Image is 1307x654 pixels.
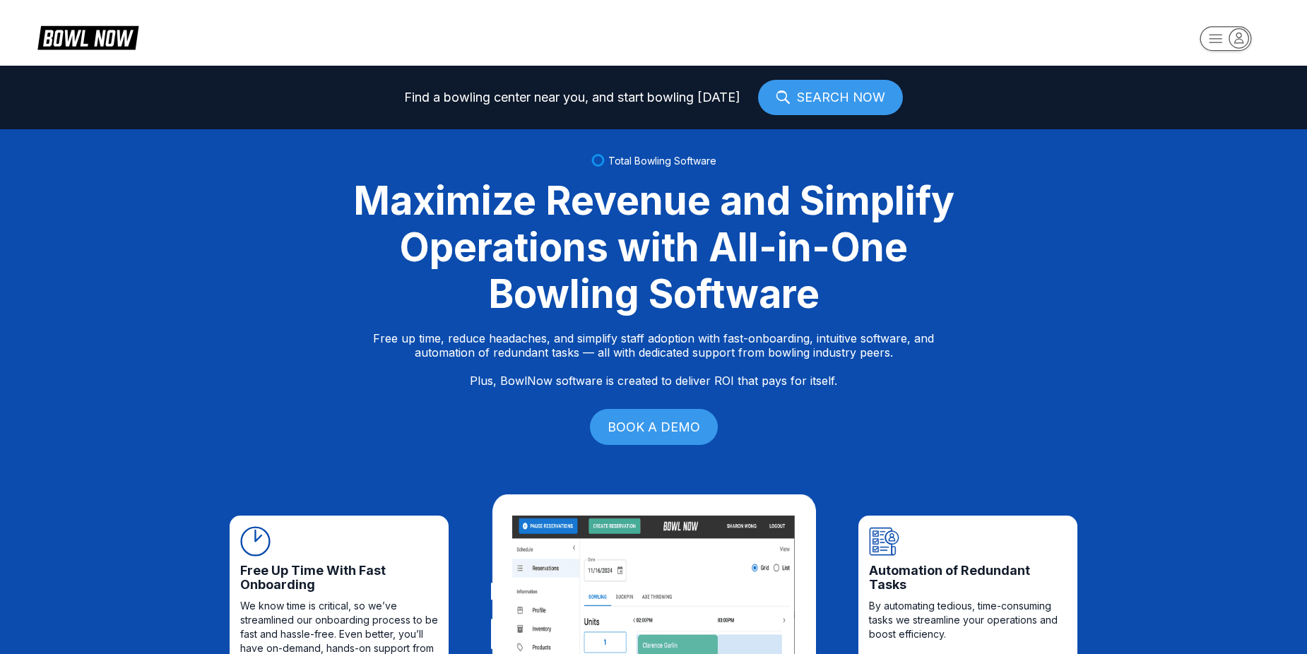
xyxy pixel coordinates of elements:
span: Find a bowling center near you, and start bowling [DATE] [404,90,740,105]
a: SEARCH NOW [758,80,903,115]
span: Total Bowling Software [608,155,716,167]
div: Maximize Revenue and Simplify Operations with All-in-One Bowling Software [336,177,971,317]
span: Free Up Time With Fast Onboarding [240,564,438,592]
p: Free up time, reduce headaches, and simplify staff adoption with fast-onboarding, intuitive softw... [373,331,934,388]
a: BOOK A DEMO [590,409,718,445]
span: Automation of Redundant Tasks [869,564,1067,592]
span: By automating tedious, time-consuming tasks we streamline your operations and boost efficiency. [869,599,1067,641]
